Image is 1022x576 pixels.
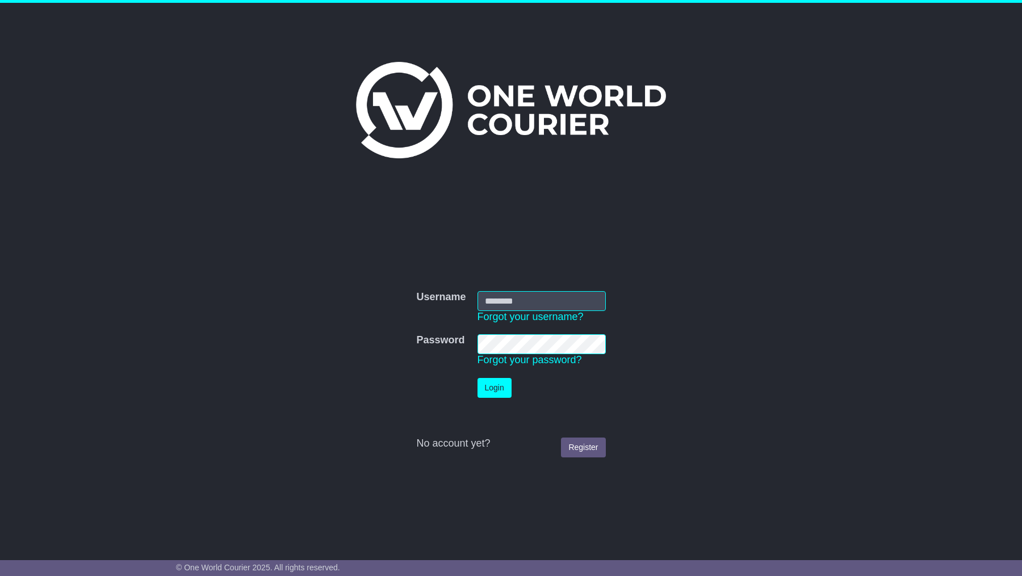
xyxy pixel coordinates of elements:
span: © One World Courier 2025. All rights reserved. [176,563,340,572]
div: No account yet? [416,438,605,450]
a: Register [561,438,605,457]
label: Password [416,334,464,347]
label: Username [416,291,466,304]
a: Forgot your password? [478,354,582,365]
a: Forgot your username? [478,311,584,322]
button: Login [478,378,512,398]
img: One World [356,62,666,158]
